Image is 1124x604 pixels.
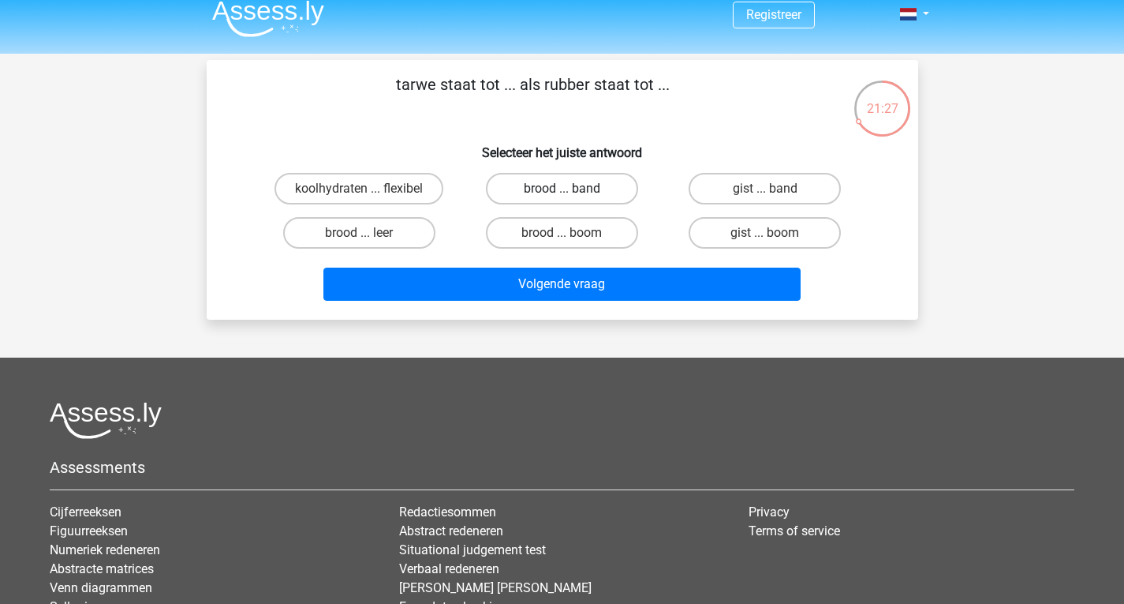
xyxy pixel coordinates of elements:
[853,79,912,118] div: 21:27
[399,505,496,520] a: Redactiesommen
[232,73,834,120] p: tarwe staat tot ... als rubber staat tot ...
[323,268,801,301] button: Volgende vraag
[399,523,503,538] a: Abstract redeneren
[50,580,152,595] a: Venn diagrammen
[689,173,841,204] label: gist ... band
[50,523,128,538] a: Figuurreeksen
[50,561,154,576] a: Abstracte matrices
[486,217,638,249] label: brood ... boom
[50,505,121,520] a: Cijferreeksen
[50,542,160,557] a: Numeriek redeneren
[50,458,1074,477] h5: Assessments
[486,173,638,204] label: brood ... band
[689,217,841,249] label: gist ... boom
[399,580,592,595] a: [PERSON_NAME] [PERSON_NAME]
[274,173,443,204] label: koolhydraten ... flexibel
[50,402,162,439] img: Assessly logo
[232,133,893,160] h6: Selecteer het juiste antwoord
[746,7,801,22] a: Registreer
[749,505,790,520] a: Privacy
[749,523,840,538] a: Terms of service
[283,217,435,249] label: brood ... leer
[399,561,499,576] a: Verbaal redeneren
[399,542,546,557] a: Situational judgement test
